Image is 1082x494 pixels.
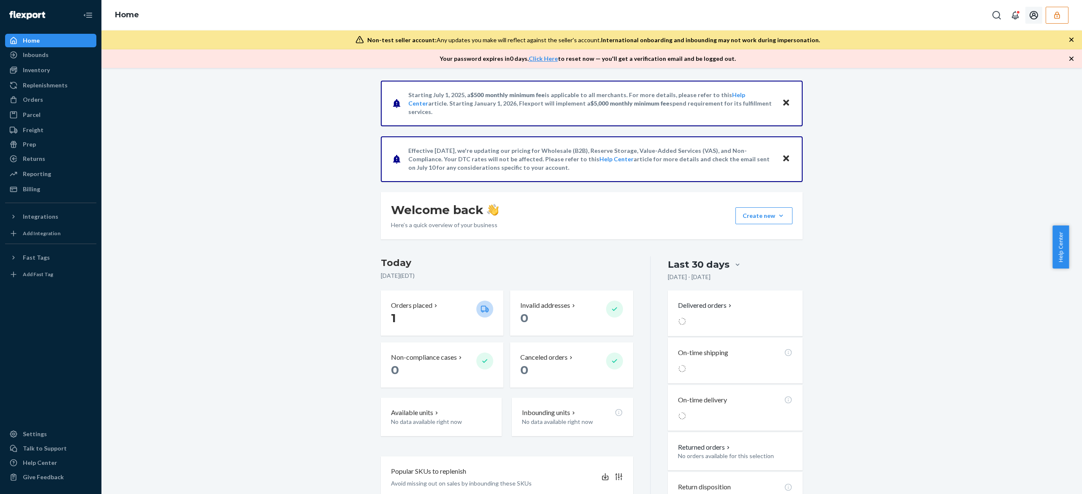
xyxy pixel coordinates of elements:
[23,155,45,163] div: Returns
[510,342,633,388] button: Canceled orders 0
[391,221,499,229] p: Here’s a quick overview of your business
[5,48,96,62] a: Inbounds
[678,301,733,310] button: Delivered orders
[391,363,399,377] span: 0
[678,482,731,492] p: Return disposition
[23,230,60,237] div: Add Integration
[5,123,96,137] a: Freight
[23,66,50,74] div: Inventory
[23,430,47,438] div: Settings
[5,427,96,441] a: Settings
[391,202,499,217] h1: Welcome back
[735,207,792,224] button: Create new
[381,342,503,388] button: Non-compliance cases 0
[391,408,433,418] p: Available units
[5,152,96,166] a: Returns
[529,55,558,62] a: Click Here
[9,11,45,19] img: Flexport logo
[522,408,570,418] p: Inbounding units
[23,81,68,90] div: Replenishments
[601,36,820,43] span: International onboarding and inbounding may not work during impersonation.
[79,7,96,24] button: Close Navigation
[381,271,633,280] p: [DATE] ( EDT )
[367,36,820,44] div: Any updates you make will reflect against the seller's account.
[520,353,568,362] p: Canceled orders
[391,467,466,476] p: Popular SKUs to replenish
[5,268,96,281] a: Add Fast Tag
[23,126,44,134] div: Freight
[5,210,96,223] button: Integrations
[1007,7,1024,24] button: Open notifications
[522,418,623,426] p: No data available right now
[408,91,774,116] p: Starting July 1, 2025, a is applicable to all merchants. For more details, please refer to this a...
[678,442,732,452] button: Returned orders
[391,311,396,325] span: 1
[520,363,528,377] span: 0
[5,470,96,484] button: Give Feedback
[678,452,792,460] p: No orders available for this selection
[391,479,532,488] p: Avoid missing out on sales by inbounding these SKUs
[5,138,96,151] a: Prep
[23,444,67,453] div: Talk to Support
[381,256,633,270] h3: Today
[440,54,736,63] p: Your password expires in 0 days . to reset now — you'll get a verification email and be logged out.
[1025,7,1042,24] button: Open account menu
[520,301,570,310] p: Invalid addresses
[678,395,727,405] p: On-time delivery
[590,100,669,107] span: $5,000 monthly minimum fee
[23,459,57,467] div: Help Center
[23,111,41,119] div: Parcel
[23,170,51,178] div: Reporting
[5,251,96,264] button: Fast Tags
[5,456,96,470] a: Help Center
[381,398,502,436] button: Available unitsNo data available right now
[5,227,96,240] a: Add Integration
[367,36,437,43] span: Non-test seller account:
[23,140,36,149] div: Prep
[1052,225,1069,269] button: Help Center
[23,253,50,262] div: Fast Tags
[470,91,545,98] span: $500 monthly minimum fee
[487,204,499,216] img: hand-wave emoji
[23,95,43,104] div: Orders
[5,63,96,77] a: Inventory
[988,7,1005,24] button: Open Search Box
[668,258,730,271] div: Last 30 days
[5,167,96,181] a: Reporting
[781,153,792,165] button: Close
[391,301,432,310] p: Orders placed
[108,3,146,27] ol: breadcrumbs
[5,79,96,92] a: Replenishments
[510,290,633,336] button: Invalid addresses 0
[115,10,139,19] a: Home
[512,398,633,436] button: Inbounding unitsNo data available right now
[781,97,792,109] button: Close
[408,147,774,172] p: Effective [DATE], we're updating our pricing for Wholesale (B2B), Reserve Storage, Value-Added Se...
[5,34,96,47] a: Home
[391,418,492,426] p: No data available right now
[23,36,40,45] div: Home
[5,442,96,455] button: Talk to Support
[23,51,49,59] div: Inbounds
[678,348,728,358] p: On-time shipping
[381,290,503,336] button: Orders placed 1
[5,182,96,196] a: Billing
[23,212,58,221] div: Integrations
[5,93,96,106] a: Orders
[5,108,96,122] a: Parcel
[599,155,634,163] a: Help Center
[391,353,457,362] p: Non-compliance cases
[520,311,528,325] span: 0
[23,185,40,193] div: Billing
[668,273,710,281] p: [DATE] - [DATE]
[23,473,64,481] div: Give Feedback
[23,271,53,278] div: Add Fast Tag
